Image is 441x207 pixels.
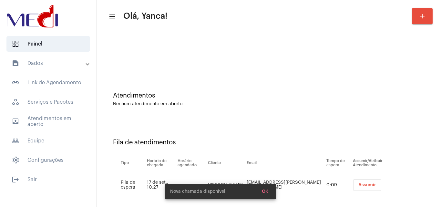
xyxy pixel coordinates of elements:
[418,12,426,20] mat-icon: add
[12,98,19,106] span: sidenav icon
[353,179,396,191] mat-chip-list: selection
[145,154,176,172] th: Horário de chegada
[113,139,425,146] div: Fila de atendimentos
[12,79,19,87] mat-icon: sidenav icon
[12,137,19,145] mat-icon: sidenav icon
[113,154,145,172] th: Tipo
[206,154,245,172] th: Cliente
[245,172,325,198] td: [EMAIL_ADDRESS][PERSON_NAME][DOMAIN_NAME]
[262,189,268,194] span: OK
[12,176,19,183] mat-icon: sidenav icon
[176,172,206,198] td: -
[123,11,168,21] span: Olá, Yanca!
[12,118,19,125] mat-icon: sidenav icon
[12,40,19,48] span: sidenav icon
[6,114,90,129] span: Atendimentos em aberto
[206,172,245,198] td: [PERSON_NAME]
[358,183,376,187] span: Assumir
[6,94,90,110] span: Serviços e Pacotes
[108,13,115,20] mat-icon: sidenav icon
[5,3,59,29] img: d3a1b5fa-500b-b90f-5a1c-719c20e9830b.png
[12,156,19,164] span: sidenav icon
[113,102,425,107] div: Nenhum atendimento em aberto.
[145,172,176,198] td: 17 de set., 10:27
[6,133,90,149] span: Equipe
[325,154,351,172] th: Tempo de espera
[351,154,396,172] th: Assumir/Atribuir Atendimento
[113,92,425,99] div: Atendimentos
[12,59,86,67] mat-panel-title: Dados
[6,75,90,90] span: Link de Agendamento
[176,154,206,172] th: Horário agendado
[6,152,90,168] span: Configurações
[353,179,381,191] button: Assumir
[170,188,225,195] span: Nova chamada disponível
[6,172,90,187] span: Sair
[4,56,97,71] mat-expansion-panel-header: sidenav iconDados
[245,154,325,172] th: Email
[12,59,19,67] mat-icon: sidenav icon
[325,172,351,198] td: 0:09
[257,186,273,197] button: OK
[6,36,90,52] span: Painel
[113,172,145,198] td: Fila de espera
